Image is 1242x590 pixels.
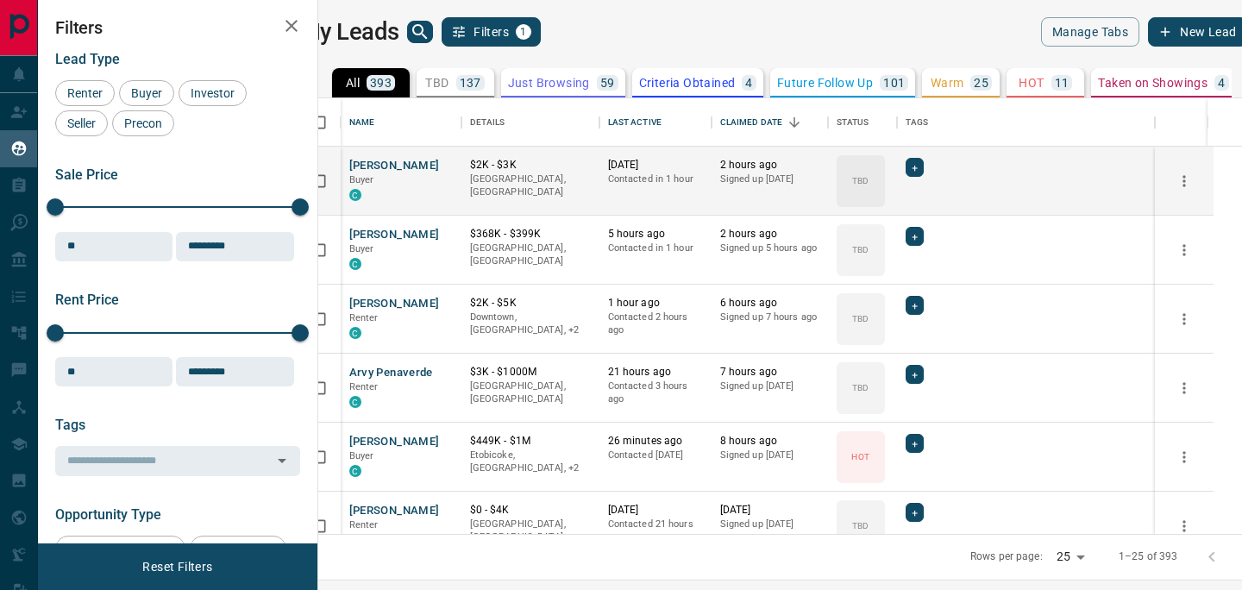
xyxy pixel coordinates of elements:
div: Favourited a Listing [55,536,185,562]
p: [GEOGRAPHIC_DATA], [GEOGRAPHIC_DATA] [470,518,591,544]
span: Seller [61,116,102,130]
span: + [912,366,918,383]
div: 25 [1050,544,1091,569]
p: 2 hours ago [720,158,819,173]
p: $368K - $399K [470,227,591,242]
p: TBD [425,77,448,89]
span: Buyer [349,174,374,185]
p: 137 [460,77,481,89]
div: Renter [55,80,115,106]
p: 8 hours ago [720,434,819,449]
button: Reset Filters [131,552,223,581]
p: $2K - $3K [470,158,591,173]
span: Lead Type [55,51,120,67]
span: Sale Price [55,166,118,183]
button: Filters1 [442,17,541,47]
button: more [1171,375,1197,401]
p: 2 hours ago [720,227,819,242]
p: Future Follow Up [777,77,873,89]
p: Contacted [DATE] [608,449,703,462]
div: Status [837,98,869,147]
p: Contacted 2 hours ago [608,311,703,337]
div: Return to Site [190,536,286,562]
p: HOT [851,450,869,463]
p: [DATE] [608,158,703,173]
button: [PERSON_NAME] [349,296,440,312]
button: Open [270,449,294,473]
div: Name [341,98,461,147]
h1: My Leads [300,18,399,46]
div: + [906,365,924,384]
span: Renter [61,86,109,100]
p: [DATE] [608,503,703,518]
span: Renter [349,312,379,323]
p: 1–25 of 393 [1119,549,1177,564]
p: 21 hours ago [608,365,703,380]
p: HOT [1019,77,1044,89]
span: + [912,504,918,521]
p: Contacted 3 hours ago [608,380,703,406]
span: Investor [185,86,241,100]
p: Signed up 7 hours ago [720,311,819,324]
button: more [1171,444,1197,470]
p: TBD [852,519,869,532]
div: Tags [906,98,929,147]
span: Favourited a Listing [61,542,179,555]
p: Taken on Showings [1098,77,1207,89]
p: [GEOGRAPHIC_DATA], [GEOGRAPHIC_DATA] [470,380,591,406]
div: Claimed Date [720,98,783,147]
p: $449K - $1M [470,434,591,449]
div: Last Active [599,98,712,147]
p: Signed up 5 hours ago [720,242,819,255]
div: + [906,434,924,453]
span: + [912,228,918,245]
div: Buyer [119,80,174,106]
div: Claimed Date [712,98,828,147]
div: + [906,296,924,315]
p: $2K - $5K [470,296,591,311]
p: Contacted 21 hours ago [608,518,703,544]
p: 25 [974,77,988,89]
div: Details [461,98,599,147]
div: condos.ca [349,396,361,408]
div: condos.ca [349,327,361,339]
h2: Filters [55,17,300,38]
button: Sort [782,110,806,135]
div: Last Active [608,98,662,147]
p: Warm [931,77,964,89]
div: condos.ca [349,465,361,477]
p: 393 [370,77,392,89]
p: [GEOGRAPHIC_DATA], [GEOGRAPHIC_DATA] [470,173,591,199]
p: All [346,77,360,89]
button: Arvy Penaverde [349,365,433,381]
div: + [906,158,924,177]
p: TBD [852,381,869,394]
span: Tags [55,417,85,433]
button: search button [407,21,433,43]
button: [PERSON_NAME] [349,434,440,450]
p: Contacted in 1 hour [608,242,703,255]
div: + [906,227,924,246]
p: 7 hours ago [720,365,819,380]
p: Signed up [DATE] [720,173,819,186]
div: condos.ca [349,189,361,201]
p: Signed up [DATE] [720,449,819,462]
div: Name [349,98,375,147]
button: [PERSON_NAME] [349,158,440,174]
span: + [912,297,918,314]
p: TBD [852,243,869,256]
div: Investor [179,80,247,106]
button: more [1171,513,1197,539]
button: Manage Tabs [1041,17,1139,47]
p: 4 [1218,77,1225,89]
p: $3K - $1000M [470,365,591,380]
div: Tags [897,98,1156,147]
span: Buyer [349,450,374,461]
p: 59 [600,77,615,89]
div: Precon [112,110,174,136]
span: + [912,159,918,176]
div: condos.ca [349,258,361,270]
p: 26 minutes ago [608,434,703,449]
span: + [912,435,918,452]
span: Buyer [349,243,374,254]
